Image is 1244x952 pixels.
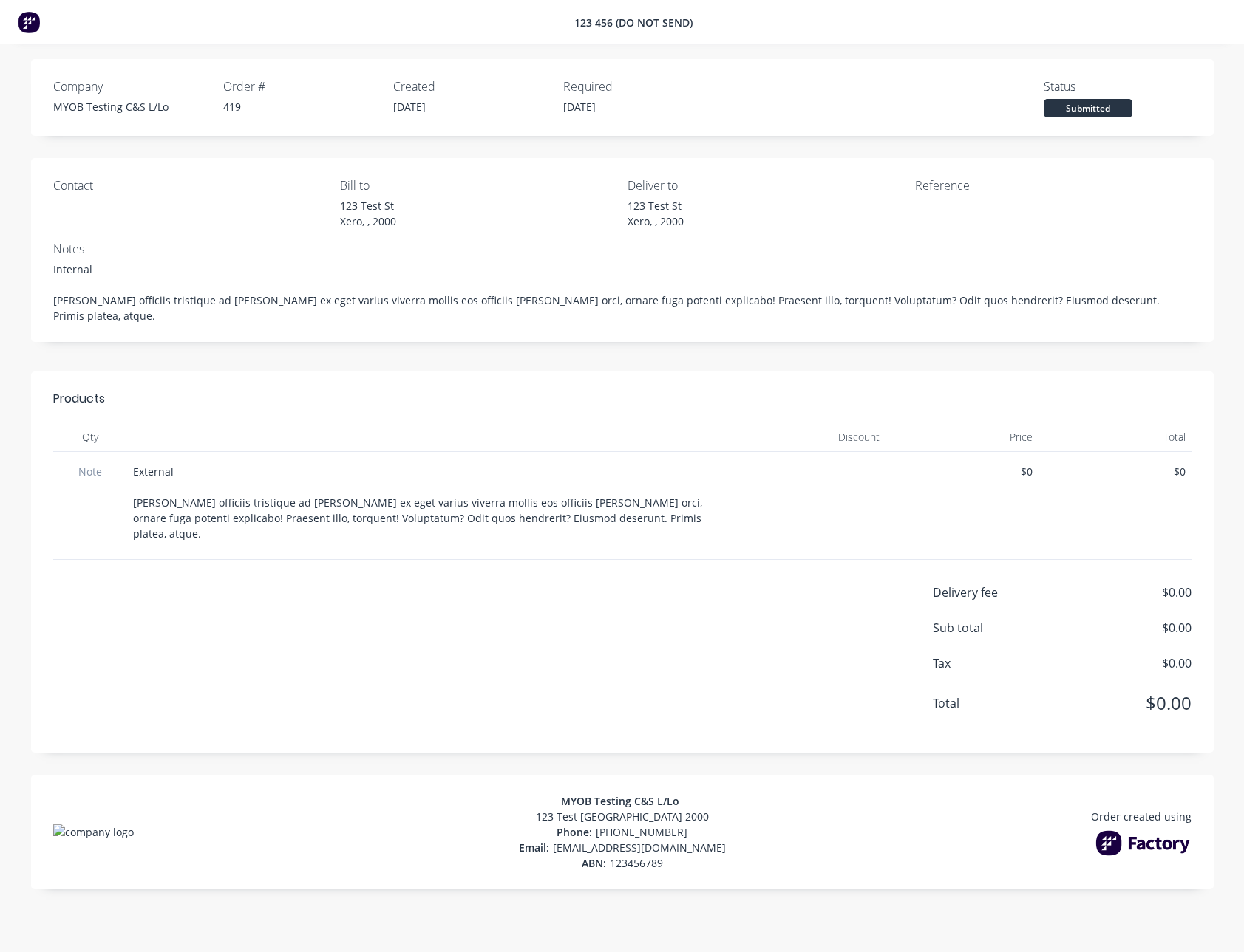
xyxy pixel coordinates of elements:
[1044,78,1214,95] div: Status
[53,390,1192,422] div: Products
[933,694,1062,712] span: Total
[216,809,1029,824] div: 123 Test [GEOGRAPHIC_DATA] 2000
[733,422,886,452] div: Discount
[1062,690,1192,716] span: $ 0.00
[78,465,102,479] span: Note
[1044,99,1132,117] div: Submitted
[933,583,1062,601] span: Delivery fee
[340,177,510,194] div: Bill to
[53,99,223,114] div: MYOB Testing C&S L/Lo
[393,99,563,114] div: [DATE]
[1062,619,1192,637] span: $ 0.00
[1062,583,1192,601] span: $ 0.00
[216,840,1029,855] div: [EMAIL_ADDRESS][DOMAIN_NAME]
[574,15,693,30] div: 123 456 (Do not send)
[519,840,553,855] span: Email:
[53,240,1192,258] div: Notes
[933,654,1062,672] span: Tax
[915,177,1085,194] div: Reference
[53,78,223,95] div: Company
[1095,830,1192,856] img: Factory Logo
[53,422,127,452] div: Qty
[1091,809,1192,824] div: Order created using
[628,198,798,229] div: 123 Test St Xero, , 2000
[1044,464,1186,479] div: $ 0
[393,78,563,95] div: Created
[557,825,596,839] span: Phone:
[1062,654,1192,672] span: $ 0.00
[563,99,733,114] div: [DATE]
[340,198,510,229] div: 123 Test St Xero, , 2000
[1039,422,1192,452] div: Total
[582,856,610,870] span: ABN:
[933,619,1062,637] span: Sub total
[53,261,1192,323] div: Internal [PERSON_NAME] officiis tristique ad [PERSON_NAME] ex eget varius viverra mollis eos offi...
[18,11,40,33] img: Factory
[628,177,798,194] div: Deliver to
[216,824,1029,840] div: [PHONE_NUMBER]
[216,855,1029,871] div: 123456789
[563,78,733,95] div: Required
[216,793,1029,809] div: MYOB Testing C&S L/Lo
[886,422,1039,452] div: Price
[891,464,1033,479] div: $ 0
[53,177,223,194] div: Contact
[223,99,393,114] div: 419
[223,78,393,95] div: Order #
[53,824,134,840] img: company logo
[133,464,727,541] div: External [PERSON_NAME] officiis tristique ad [PERSON_NAME] ex eget varius viverra mollis eos offi...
